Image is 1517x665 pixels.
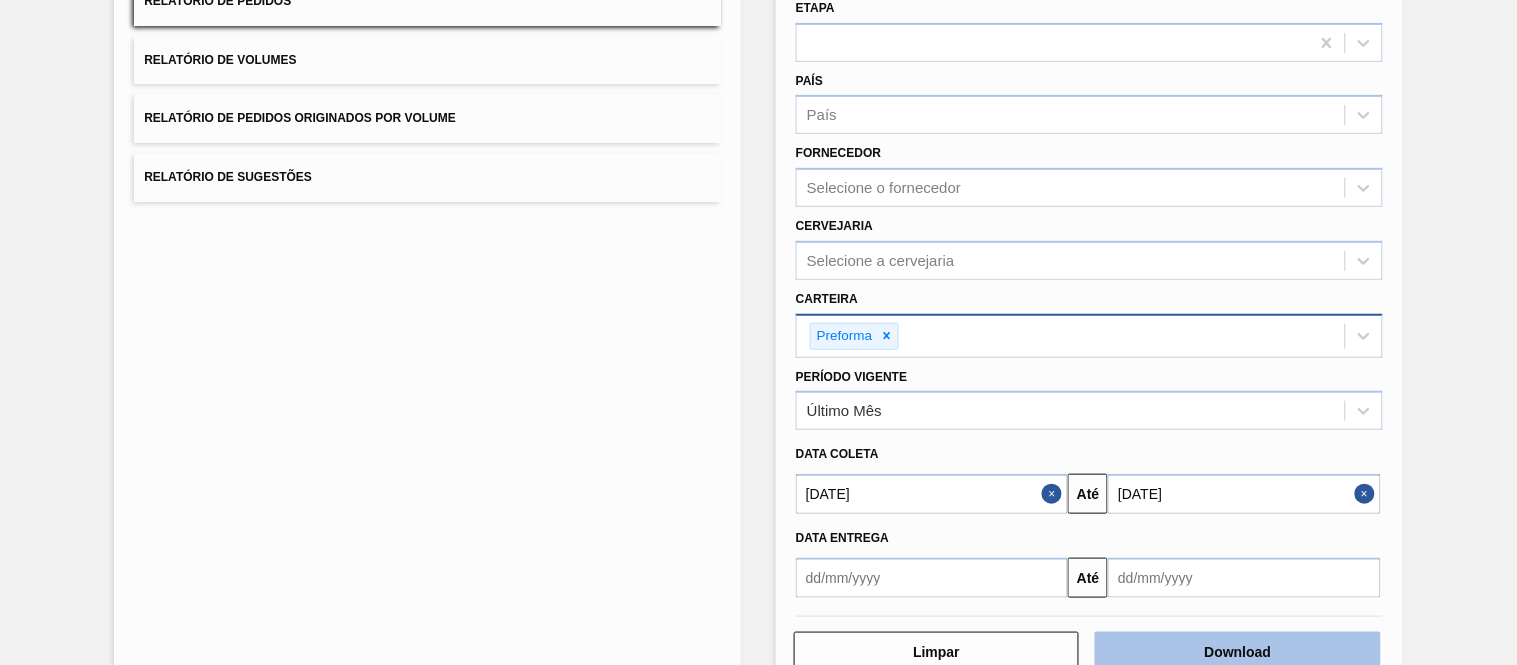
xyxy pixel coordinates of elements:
[796,1,835,15] label: Etapa
[134,94,721,143] button: Relatório de Pedidos Originados por Volume
[1108,558,1380,598] input: dd/mm/yyyy
[796,447,879,461] span: Data coleta
[1108,474,1380,514] input: dd/mm/yyyy
[811,324,876,349] div: Preforma
[796,219,873,233] label: Cervejaria
[807,252,955,269] div: Selecione a cervejaria
[796,474,1068,514] input: dd/mm/yyyy
[1068,558,1108,598] button: Até
[134,153,721,202] button: Relatório de Sugestões
[796,292,858,306] label: Carteira
[144,111,456,125] span: Relatório de Pedidos Originados por Volume
[796,531,889,545] span: Data entrega
[807,403,882,420] div: Último Mês
[796,74,823,88] label: País
[1355,474,1381,514] button: Close
[134,36,721,85] button: Relatório de Volumes
[1042,474,1068,514] button: Close
[1068,474,1108,514] button: Até
[807,180,961,197] div: Selecione o fornecedor
[796,146,881,160] label: Fornecedor
[144,170,312,184] span: Relatório de Sugestões
[807,107,837,124] div: País
[144,53,296,67] span: Relatório de Volumes
[796,370,907,384] label: Período Vigente
[796,558,1068,598] input: dd/mm/yyyy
